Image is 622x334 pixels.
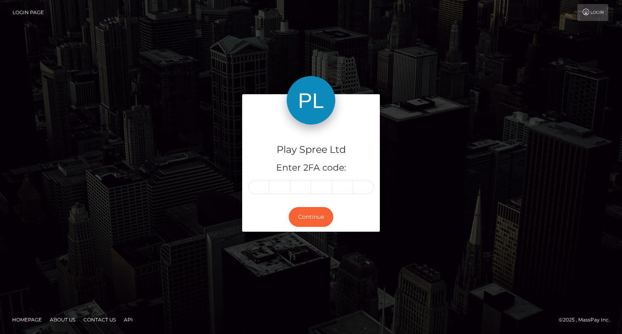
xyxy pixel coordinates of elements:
a: About Us [47,313,79,326]
button: Continue [289,207,333,227]
a: Contact Us [80,313,119,326]
h4: Play Spree Ltd [248,143,374,157]
a: Login Page [13,4,44,21]
div: © 2025 , MassPay Inc. [559,315,616,324]
a: Login [577,4,608,21]
h5: Enter 2FA code: [248,162,374,174]
a: Homepage [9,313,45,326]
a: API [121,313,136,326]
img: Play Spree Ltd [287,76,335,125]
